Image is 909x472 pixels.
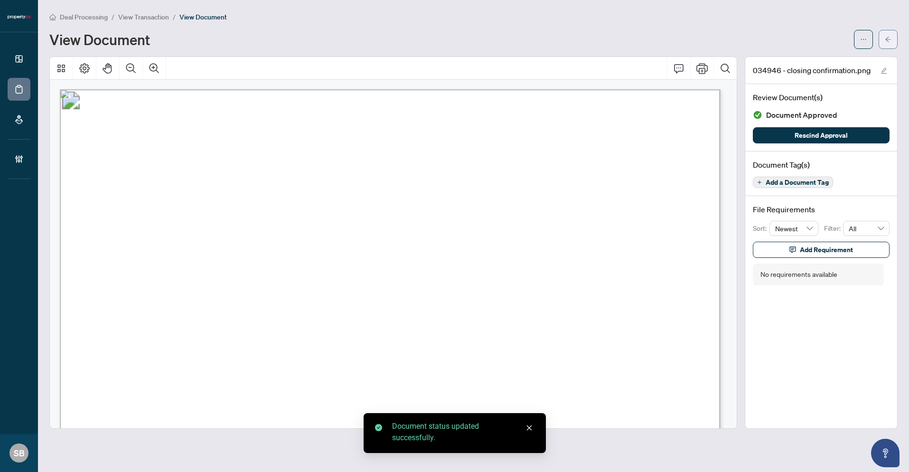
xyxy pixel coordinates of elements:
li: / [112,11,114,22]
span: check-circle [375,424,382,431]
span: Newest [775,221,813,236]
div: No requirements available [760,269,837,280]
span: Rescind Approval [795,128,848,143]
span: Add Requirement [800,242,853,257]
button: Open asap [871,439,900,467]
span: Deal Processing [60,13,108,21]
p: Filter: [824,223,843,234]
button: Rescind Approval [753,127,890,143]
h4: Document Tag(s) [753,159,890,170]
span: View Document [179,13,227,21]
img: logo [8,14,30,20]
span: arrow-left [885,36,891,43]
div: Document status updated successfully. [392,421,534,444]
h1: View Document [49,32,150,47]
p: Sort: [753,223,769,234]
span: close [526,425,533,431]
button: Add Requirement [753,242,890,258]
h4: File Requirements [753,204,890,215]
span: ellipsis [860,36,867,43]
img: Document Status [753,110,762,120]
span: plus [757,180,762,185]
h4: Review Document(s) [753,92,890,103]
span: Add a Document Tag [766,179,829,186]
span: home [49,14,56,20]
span: edit [881,67,887,74]
span: 034946 - closing confirmation.png [753,65,871,76]
span: View Transaction [118,13,169,21]
span: SB [14,446,25,460]
li: / [173,11,176,22]
a: Close [524,423,534,433]
button: Add a Document Tag [753,177,833,188]
span: Document Approved [766,109,837,122]
span: All [849,221,884,236]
